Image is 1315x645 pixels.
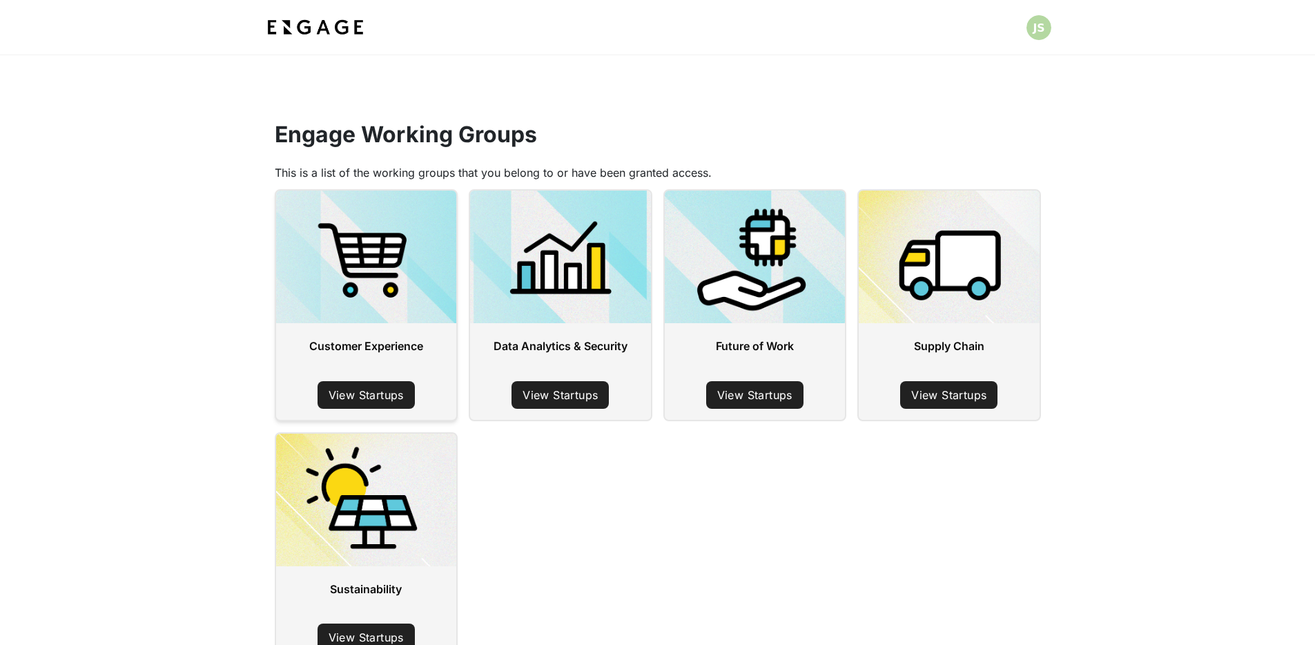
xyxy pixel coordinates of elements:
h2: Engage Working Groups [275,122,1041,148]
a: View Startups [900,381,997,409]
img: Profile picture of Jack Semrau [1026,15,1051,40]
p: This is a list of the working groups that you belong to or have been granted access. [275,164,1041,181]
h3: Customer Experience [309,340,423,353]
a: View Startups [512,381,609,409]
h3: Future of Work [716,340,794,353]
h3: Sustainability [330,583,402,596]
a: View Startups [706,381,803,409]
button: Open profile menu [1026,15,1051,40]
img: bdf1fb74-1727-4ba0-a5bd-bc74ae9fc70b.jpeg [264,15,367,40]
h3: Supply Chain [914,340,984,353]
a: View Startups [318,381,415,409]
h3: Data Analytics & Security [494,340,627,353]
